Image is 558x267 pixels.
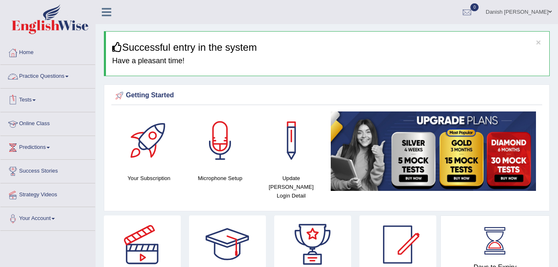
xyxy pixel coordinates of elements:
button: × [536,38,541,47]
span: 0 [470,3,479,11]
h4: Microphone Setup [189,174,251,183]
h4: Your Subscription [118,174,180,183]
a: Tests [0,89,95,109]
a: Home [0,41,95,62]
h4: Have a pleasant time! [112,57,543,65]
a: Online Class [0,112,95,133]
h4: Update [PERSON_NAME] Login Detail [260,174,322,200]
a: Practice Questions [0,65,95,86]
div: Getting Started [113,89,540,102]
h3: Successful entry in the system [112,42,543,53]
a: Predictions [0,136,95,157]
img: small5.jpg [331,111,536,191]
a: Success Stories [0,160,95,180]
a: Strategy Videos [0,183,95,204]
a: Your Account [0,207,95,228]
